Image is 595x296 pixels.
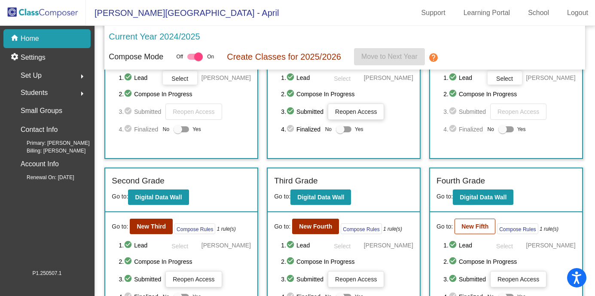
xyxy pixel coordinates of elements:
button: Reopen Access [165,271,222,287]
span: 2. Compose In Progress [281,89,413,99]
span: Reopen Access [335,276,377,283]
mat-icon: check_circle [449,124,459,134]
div: Switched to view mode [482,274,583,282]
mat-icon: check_circle [124,240,134,250]
span: 3. Submitted [119,107,161,117]
span: 4. Finalized [443,124,483,134]
span: Go to: [112,193,128,200]
button: Reopen Access [490,104,546,120]
b: New Fourth [299,223,332,230]
button: New Third [130,219,173,234]
button: Compose Rules [497,223,538,234]
button: Digital Data Wall [290,189,351,205]
span: 3. Submitted [281,107,323,117]
span: [PERSON_NAME][GEOGRAPHIC_DATA] - April [86,6,279,20]
span: On [207,53,214,61]
button: Digital Data Wall [453,189,513,205]
b: New Fifth [461,223,488,230]
span: Select [496,75,513,82]
span: 4. Finalized [281,124,320,134]
mat-icon: check_circle [124,256,134,267]
span: 4. Finalized [119,124,158,134]
span: [PERSON_NAME] [201,73,251,82]
span: 2. Compose In Progress [443,89,576,99]
span: 1. Lead [119,240,158,250]
mat-icon: check_circle [286,124,296,134]
a: School [521,6,556,20]
span: Primary: [PERSON_NAME] [13,139,90,147]
p: Compose Mode [109,51,163,63]
button: Select [163,238,197,252]
span: Renewal On: [DATE] [13,174,74,181]
span: [PERSON_NAME] [526,241,576,250]
span: Select [334,243,351,250]
span: No [163,125,169,133]
span: 1. Lead [119,73,158,83]
button: Compose Rules [341,223,381,234]
span: [PERSON_NAME] [526,73,576,82]
a: Logout [560,6,595,20]
button: Select [325,71,360,85]
b: New Third [137,223,166,230]
mat-icon: home [10,34,21,44]
span: [PERSON_NAME] [201,241,251,250]
span: No [488,125,494,133]
span: 1. Lead [281,73,320,83]
span: 3. Submitted [443,107,486,117]
mat-icon: check_circle [124,124,134,134]
p: Small Groups [21,105,62,117]
mat-icon: settings [10,52,21,63]
span: Go to: [436,193,453,200]
span: 3. Submitted [281,274,323,284]
span: Yes [192,124,201,134]
button: Reopen Access [328,104,384,120]
button: New Fifth [455,219,495,234]
p: Contact Info [21,124,58,136]
span: No [325,125,332,133]
mat-icon: check_circle [286,240,296,250]
mat-icon: check_circle [286,89,296,99]
button: Digital Data Wall [128,189,189,205]
b: Digital Data Wall [297,194,344,201]
i: 1 rule(s) [217,225,236,233]
mat-icon: check_circle [286,107,296,117]
p: Home [21,34,39,44]
span: 3. Submitted [443,274,486,284]
mat-icon: arrow_right [77,88,87,99]
span: Off [176,53,183,61]
p: Create Classes for 2025/2026 [227,50,341,63]
mat-icon: arrow_right [77,71,87,82]
button: Select [325,238,360,252]
span: Go to: [274,222,290,231]
i: 1 rule(s) [383,225,402,233]
span: Billing: [PERSON_NAME] [13,147,85,155]
span: 2. Compose In Progress [119,256,251,267]
button: Select [488,71,522,85]
mat-icon: check_circle [449,256,459,267]
mat-icon: check_circle [449,73,459,83]
mat-icon: check_circle [286,73,296,83]
span: Move to Next Year [361,53,418,60]
button: Move to Next Year [354,48,425,65]
a: Learning Portal [457,6,517,20]
mat-icon: help [428,52,439,63]
span: 2. Compose In Progress [281,256,413,267]
mat-icon: check_circle [449,274,459,284]
span: Select [171,75,188,82]
span: Go to: [274,193,290,200]
span: [PERSON_NAME] [364,241,413,250]
p: Account Info [21,158,59,170]
a: Support [415,6,452,20]
span: Reopen Access [335,108,377,115]
mat-icon: check_circle [449,107,459,117]
mat-icon: check_circle [286,274,296,284]
p: Current Year 2024/2025 [109,30,200,43]
label: Fourth Grade [436,175,485,187]
span: Yes [517,124,526,134]
button: New Fourth [292,219,339,234]
button: Reopen Access [328,271,384,287]
button: Compose Rules [174,223,215,234]
span: [PERSON_NAME] [364,73,413,82]
b: Digital Data Wall [460,194,507,201]
span: 1. Lead [443,240,483,250]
